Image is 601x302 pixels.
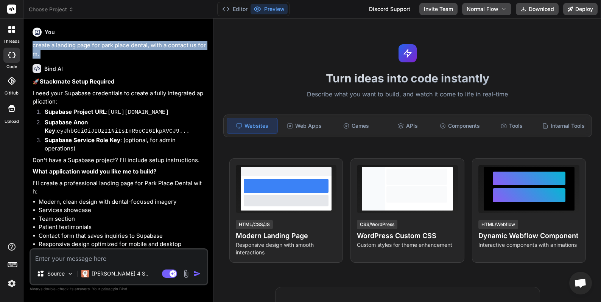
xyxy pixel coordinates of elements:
[39,108,207,118] li: :
[5,277,18,290] img: settings
[357,220,397,229] div: CSS/WordPress
[434,118,485,134] div: Components
[236,220,273,229] div: HTML/CSS/JS
[39,198,207,206] li: Modern, clean design with dental-focused imagery
[357,231,458,241] h4: WordPress Custom CSS
[219,4,251,14] button: Editor
[30,285,208,293] p: Always double-check its answers. Your in Bind
[3,38,20,45] label: threads
[33,168,156,175] strong: What application would you like me to build?
[516,3,559,15] button: Download
[331,118,381,134] div: Games
[39,118,207,136] li: :
[478,220,518,229] div: HTML/Webflow
[39,206,207,215] li: Services showcase
[44,65,63,73] h6: Bind AI
[33,89,207,106] p: I need your Supabase credentials to create a fully integrated application:
[33,179,207,196] p: I'll create a professional landing page for Park Place Dental with:
[383,118,433,134] div: APIs
[182,269,190,278] img: attachment
[357,241,458,249] p: Custom styles for theme enhancement
[219,90,596,99] p: Describe what you want to build, and watch it come to life in real-time
[39,136,207,153] li: : (optional, for admin operations)
[39,240,207,249] li: Responsive design optimized for mobile and desktop
[39,215,207,223] li: Team section
[92,270,148,277] p: [PERSON_NAME] 4 S..
[5,118,19,125] label: Upload
[45,108,106,115] strong: Supabase Project URL
[45,28,55,36] h6: You
[478,231,579,241] h4: Dynamic Webflow Component
[33,41,207,58] p: create a landing page for park place dental, with a contact us form.
[236,231,337,241] h4: Modern Landing Page
[45,136,120,144] strong: Supabase Service Role Key
[251,4,288,14] button: Preview
[364,3,415,15] div: Discord Support
[107,109,169,116] code: [URL][DOMAIN_NAME]
[462,3,511,15] button: Normal Flow
[33,77,207,86] p: 🚀
[467,5,498,13] span: Normal Flow
[6,63,17,70] label: code
[478,241,579,249] p: Interactive components with animations
[29,6,74,13] span: Choose Project
[486,118,537,134] div: Tools
[419,3,458,15] button: Invite Team
[39,232,207,240] li: Contact form that saves inquiries to Supabase
[81,270,89,277] img: Claude 4 Sonnet
[563,3,598,15] button: Deploy
[569,272,592,294] div: Open chat
[236,241,337,256] p: Responsive design with smooth interactions
[193,270,201,277] img: icon
[47,270,65,277] p: Source
[219,71,596,85] h1: Turn ideas into code instantly
[538,118,589,134] div: Internal Tools
[279,118,330,134] div: Web Apps
[40,78,114,85] strong: Stackmate Setup Required
[57,128,190,135] code: eyJhbGciOiJIUzI1NiIsInR5cCI6IkpXVCJ9...
[101,287,115,291] span: privacy
[45,119,89,135] strong: Supabase Anon Key
[39,223,207,232] li: Patient testimonials
[67,271,73,277] img: Pick Models
[33,156,207,165] p: Don't have a Supabase project? I'll include setup instructions.
[227,118,278,134] div: Websites
[5,90,19,96] label: GitHub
